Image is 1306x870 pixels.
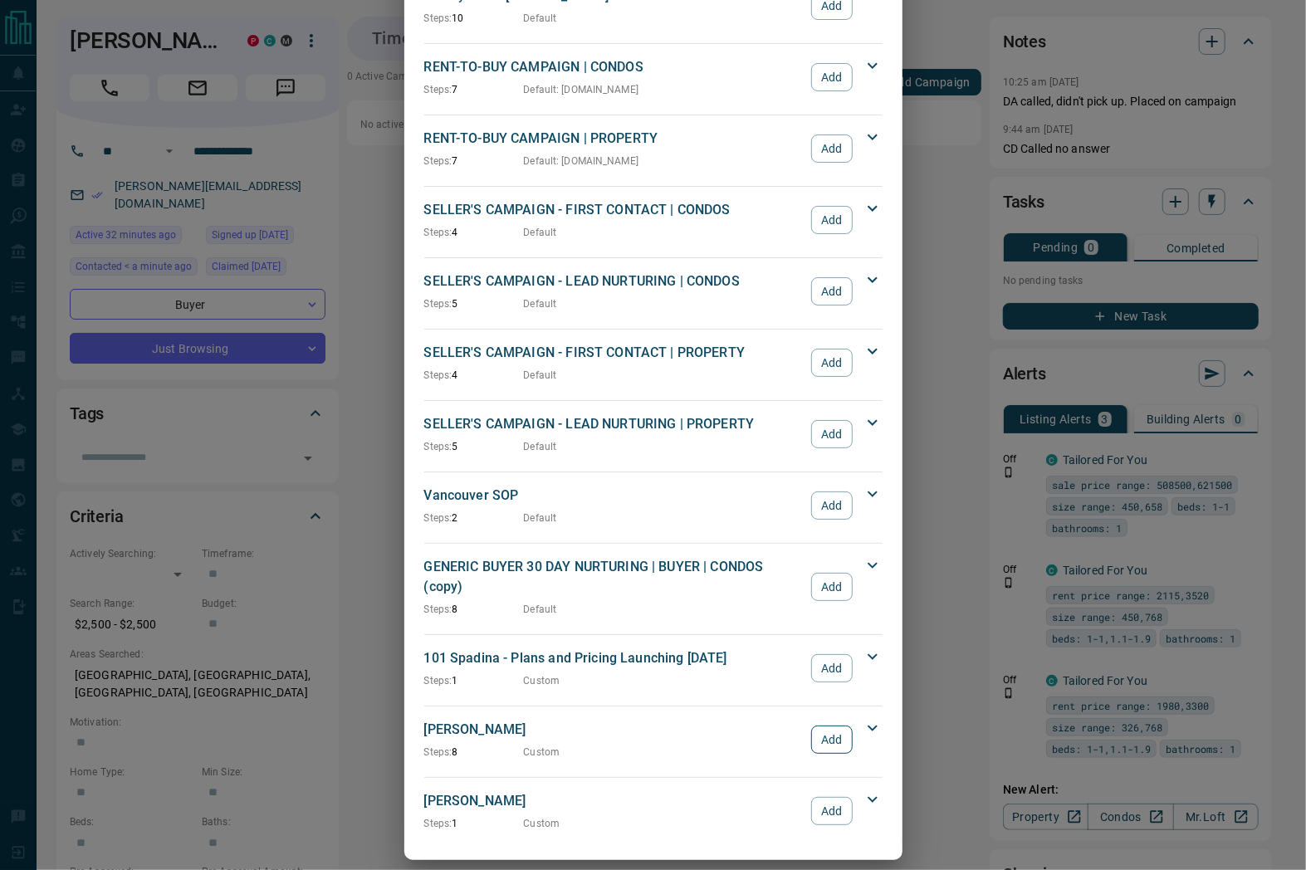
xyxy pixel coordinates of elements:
div: SELLER'S CAMPAIGN - FIRST CONTACT | PROPERTYSteps:4DefaultAdd [424,340,883,386]
p: 101 Spadina - Plans and Pricing Launching [DATE] [424,648,804,668]
p: 10 [424,11,524,26]
p: SELLER'S CAMPAIGN - FIRST CONTACT | PROPERTY [424,343,804,363]
p: Vancouver SOP [424,486,804,506]
p: SELLER'S CAMPAIGN - LEAD NURTURING | PROPERTY [424,414,804,434]
p: Default [524,602,557,617]
button: Add [811,573,852,601]
p: Default [524,368,557,383]
span: Steps: [424,746,452,758]
button: Add [811,349,852,377]
p: 1 [424,673,524,688]
div: 101 Spadina - Plans and Pricing Launching [DATE]Steps:1CustomAdd [424,645,883,692]
p: Default : [DOMAIN_NAME] [524,154,639,169]
p: Custom [524,816,560,831]
div: SELLER'S CAMPAIGN - FIRST CONTACT | CONDOSSteps:4DefaultAdd [424,197,883,243]
p: SELLER'S CAMPAIGN - FIRST CONTACT | CONDOS [424,200,804,220]
p: 5 [424,439,524,454]
p: 7 [424,154,524,169]
span: Steps: [424,369,452,381]
p: GENERIC BUYER 30 DAY NURTURING | BUYER | CONDOS (copy) [424,557,804,597]
p: Default [524,511,557,525]
p: Default [524,439,557,454]
p: RENT-TO-BUY CAMPAIGN | PROPERTY [424,129,804,149]
button: Add [811,420,852,448]
button: Add [811,654,852,682]
p: 2 [424,511,524,525]
div: RENT-TO-BUY CAMPAIGN | CONDOSSteps:7Default: [DOMAIN_NAME]Add [424,54,883,100]
p: 4 [424,368,524,383]
p: [PERSON_NAME] [424,791,804,811]
div: GENERIC BUYER 30 DAY NURTURING | BUYER | CONDOS (copy)Steps:8DefaultAdd [424,554,883,620]
div: SELLER'S CAMPAIGN - LEAD NURTURING | CONDOSSteps:5DefaultAdd [424,268,883,315]
button: Add [811,277,852,305]
p: 8 [424,745,524,760]
span: Steps: [424,512,452,524]
div: Vancouver SOPSteps:2DefaultAdd [424,482,883,529]
div: [PERSON_NAME]Steps:1CustomAdd [424,788,883,834]
p: Custom [524,673,560,688]
span: Steps: [424,227,452,238]
p: 5 [424,296,524,311]
p: RENT-TO-BUY CAMPAIGN | CONDOS [424,57,804,77]
button: Add [811,206,852,234]
div: [PERSON_NAME]Steps:8CustomAdd [424,716,883,763]
span: Steps: [424,675,452,687]
button: Add [811,491,852,520]
p: Default [524,11,557,26]
p: Custom [524,745,560,760]
p: 7 [424,82,524,97]
p: 1 [424,816,524,831]
button: Add [811,797,852,825]
p: 4 [424,225,524,240]
button: Add [811,63,852,91]
span: Steps: [424,604,452,615]
p: [PERSON_NAME] [424,720,804,740]
button: Add [811,726,852,754]
div: SELLER'S CAMPAIGN - LEAD NURTURING | PROPERTYSteps:5DefaultAdd [424,411,883,457]
p: Default : [DOMAIN_NAME] [524,82,639,97]
p: SELLER'S CAMPAIGN - LEAD NURTURING | CONDOS [424,271,804,291]
p: Default [524,296,557,311]
span: Steps: [424,441,452,452]
button: Add [811,134,852,163]
p: Default [524,225,557,240]
span: Steps: [424,155,452,167]
span: Steps: [424,84,452,95]
p: 8 [424,602,524,617]
span: Steps: [424,818,452,829]
div: RENT-TO-BUY CAMPAIGN | PROPERTYSteps:7Default: [DOMAIN_NAME]Add [424,125,883,172]
span: Steps: [424,298,452,310]
span: Steps: [424,12,452,24]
